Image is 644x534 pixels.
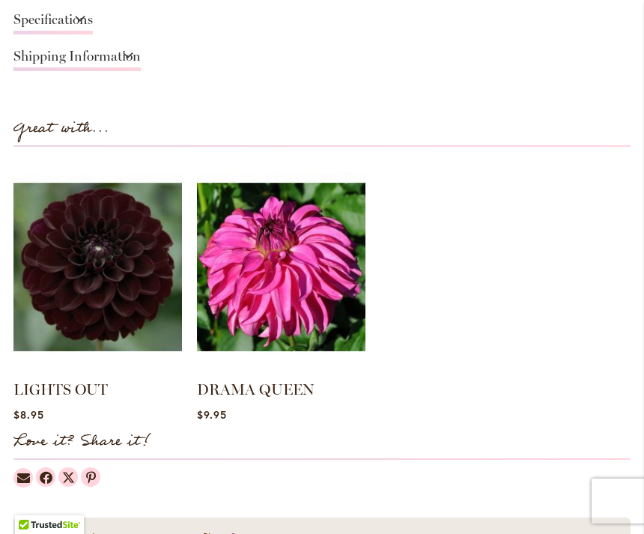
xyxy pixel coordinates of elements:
[36,467,55,487] a: Dahlias on Facebook
[58,467,78,487] a: Dahlias on Twitter
[13,407,44,422] span: $8.95
[13,380,108,398] a: LIGHTS OUT
[13,49,141,71] a: Shipping Information
[197,380,315,398] a: DRAMA QUEEN
[13,162,182,372] img: LIGHTS OUT
[13,429,151,454] strong: Love it? Share it!
[81,467,100,487] a: Dahlias on Pinterest
[13,13,93,34] a: Specifications
[197,407,227,422] span: $9.95
[11,481,53,523] iframe: Launch Accessibility Center
[13,116,109,141] strong: Great with...
[197,162,365,372] img: DRAMA QUEEN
